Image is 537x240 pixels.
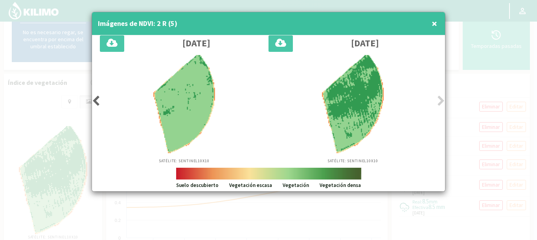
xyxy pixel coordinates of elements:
[182,38,210,48] h3: [DATE]
[98,18,177,29] h4: Imágenes de NDVI: 2 R (5)
[198,158,210,163] span: 10X10
[366,158,378,163] span: 10X10
[320,181,361,189] p: Vegetación densa
[430,16,439,31] button: Close
[229,181,272,189] p: Vegetación escasa
[327,158,378,164] p: Satélite: Sentinel
[351,38,379,48] h3: [DATE]
[159,158,210,164] p: Satélite: Sentinel
[432,17,437,30] span: ×
[176,181,219,189] p: Suelo descubierto
[283,181,309,189] p: Vegetación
